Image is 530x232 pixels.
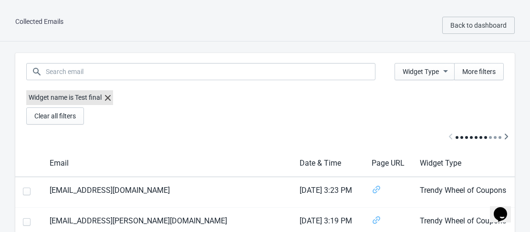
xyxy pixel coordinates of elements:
[26,90,113,105] label: Widget name is Test final
[442,17,515,34] button: Back to dashboard
[454,63,504,80] button: More filters
[462,68,496,75] span: More filters
[34,112,76,120] span: Clear all filters
[26,107,84,125] button: Clear all filters
[498,128,515,146] button: Scroll table right one column
[403,68,439,75] span: Widget Type
[292,150,364,177] th: Date & Time
[292,177,364,208] td: [DATE] 3:23 PM
[42,177,292,208] td: [EMAIL_ADDRESS][DOMAIN_NAME]
[412,150,514,177] th: Widget Type
[42,150,292,177] th: Email
[45,63,375,80] input: Search email
[395,63,455,80] button: Widget Type
[412,177,514,208] td: Trendy Wheel of Coupons
[450,21,507,29] span: Back to dashboard
[364,150,412,177] th: Page URL
[490,194,520,222] iframe: chat widget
